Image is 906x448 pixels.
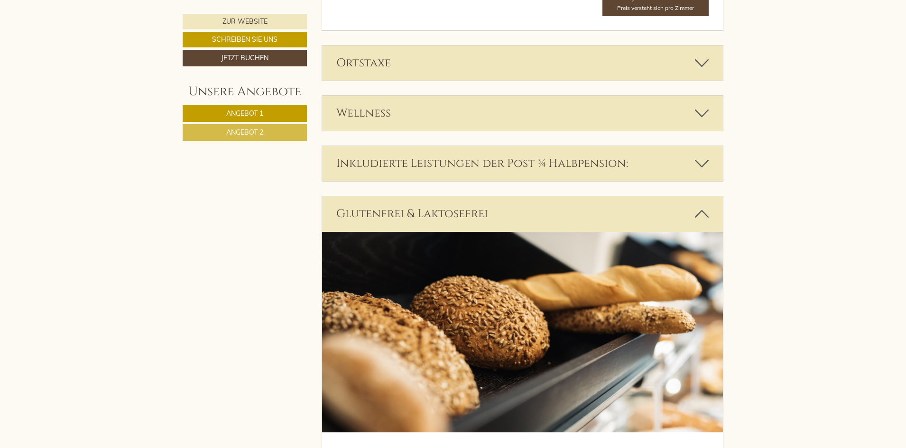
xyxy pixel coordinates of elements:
a: Jetzt buchen [183,50,307,66]
div: Unsere Angebote [183,83,307,101]
span: Preis versteht sich pro Zimmer [617,4,694,11]
div: Inkludierte Leistungen der Post ¾ Halbpension: [322,146,723,181]
div: Ortstaxe [322,46,723,81]
a: Zur Website [183,14,307,29]
div: Wellness [322,96,723,131]
span: Angebot 2 [226,128,263,137]
div: Glutenfrei & Laktosefrei [322,196,723,231]
span: Angebot 1 [226,109,263,118]
a: Schreiben Sie uns [183,32,307,47]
